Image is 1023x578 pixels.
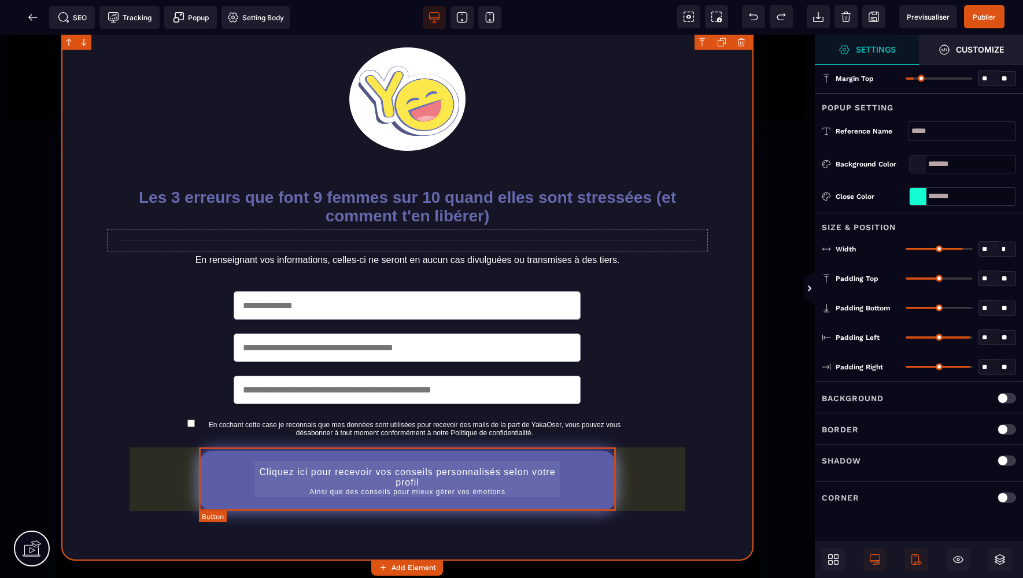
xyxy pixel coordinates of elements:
[822,391,884,405] p: Background
[371,560,443,576] button: Add Element
[836,74,874,83] span: Margin Top
[899,5,957,28] span: Preview
[836,158,904,170] div: Background Color
[973,13,996,21] span: Publier
[227,12,284,23] span: Setting Body
[836,303,890,313] span: Padding Bottom
[947,548,970,571] span: Hide/Show Block
[919,35,1023,65] span: Open Style Manager
[856,45,896,54] strong: Settings
[905,548,928,571] span: Mobile Only
[863,548,887,571] span: Desktop Only
[907,13,950,21] span: Previsualiser
[392,564,436,572] strong: Add Element
[836,362,883,372] span: Padding Right
[815,35,919,65] span: Settings
[836,244,856,254] span: Width
[815,213,1023,234] div: Size & Position
[118,217,697,234] text: En renseignant vos informations, celles-ci ne seront en aucun cas divulguées ou transmises à des ...
[199,416,616,476] button: Cliquez ici pour recevoir vos conseils personnalisés selon votre profilAinsi que des conseils pou...
[822,548,845,571] span: Open Blocks
[836,125,908,137] div: Reference name
[705,5,728,28] span: Screenshot
[108,12,152,23] span: Tracking
[200,386,630,402] label: En cochant cette case je reconnais que mes données sont utilisées pour recevoir des mails de la p...
[173,12,209,23] span: Popup
[822,423,859,436] p: Border
[58,12,87,23] span: SEO
[836,333,880,342] span: Padding Left
[677,5,700,28] span: View components
[139,154,681,190] b: Les 3 erreurs que font 9 femmes sur 10 quand elles sont stressées (et comment t'en libérer)
[822,491,859,505] p: Corner
[956,45,1004,54] strong: Customize
[349,13,465,116] img: Yakaoser logo
[836,274,878,283] span: Padding Top
[836,191,904,202] div: Close Color
[988,548,1011,571] span: Open Layers
[822,454,861,468] p: Shadow
[815,93,1023,114] div: Popup Setting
